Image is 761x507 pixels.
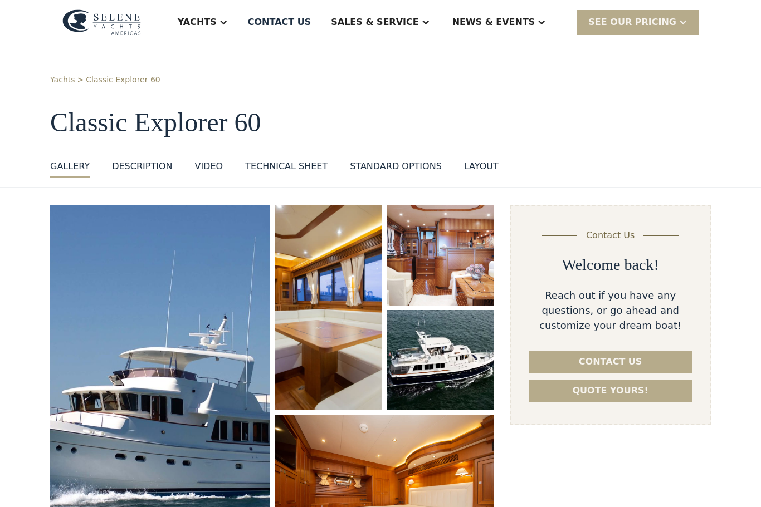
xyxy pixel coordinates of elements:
[588,16,676,29] div: SEE Our Pricing
[194,160,223,178] a: VIDEO
[86,74,160,86] a: Classic Explorer 60
[245,160,328,173] div: Technical sheet
[350,160,442,178] a: standard options
[50,160,90,178] a: GALLERY
[248,16,311,29] div: Contact US
[275,205,382,410] a: open lightbox
[50,108,711,137] h1: Classic Explorer 60
[62,9,141,35] img: logo
[112,160,172,173] div: DESCRIPTION
[194,160,223,173] div: VIDEO
[350,160,442,173] div: standard options
[529,288,692,333] div: Reach out if you have any questions, or go ahead and customize your dream boat!
[112,160,172,178] a: DESCRIPTION
[77,74,84,86] div: >
[387,310,494,410] a: open lightbox
[50,160,90,173] div: GALLERY
[50,74,75,86] a: Yachts
[387,205,494,306] a: open lightbox
[452,16,535,29] div: News & EVENTS
[562,255,659,274] h2: Welcome back!
[464,160,499,178] a: layout
[577,10,699,34] div: SEE Our Pricing
[245,160,328,178] a: Technical sheet
[586,229,635,242] div: Contact Us
[178,16,217,29] div: Yachts
[331,16,418,29] div: Sales & Service
[529,380,692,402] a: Quote yours!
[529,351,692,373] a: Contact us
[464,160,499,173] div: layout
